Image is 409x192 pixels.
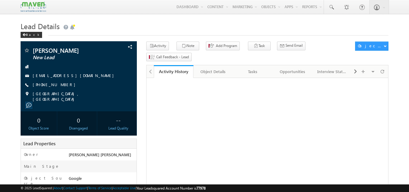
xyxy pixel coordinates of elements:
[24,175,63,186] label: Object Source
[24,152,38,157] label: Owner
[312,65,352,78] a: Interview Status
[146,53,192,62] button: Call Feedback - Lead
[21,21,60,31] span: Lead Details
[54,186,62,190] a: About
[233,65,273,78] a: Tasks
[317,68,347,75] div: Interview Status
[277,42,305,50] button: Send Email
[22,126,56,131] div: Object Score
[146,42,169,50] button: Activity
[62,126,95,131] div: Disengaged
[21,32,42,38] div: Back
[101,126,135,131] div: Lead Quality
[285,43,303,48] span: Send Email
[21,32,45,37] a: Back
[273,65,312,78] a: Opportunities
[196,186,206,190] span: 77978
[206,42,240,50] button: Add Program
[137,186,206,190] span: Your Leadsquared Account Number is
[154,65,193,78] a: Activity History
[358,43,384,49] div: Object Actions
[88,186,112,190] a: Terms of Service
[22,114,56,126] div: 0
[248,42,271,50] button: Task
[156,54,189,60] span: Call Feedback - Lead
[33,47,104,53] span: [PERSON_NAME]
[216,43,237,49] span: Add Program
[33,55,104,61] span: New Lead
[113,186,136,190] a: Acceptable Use
[63,186,87,190] a: Contact Support
[355,42,388,51] button: Object Actions
[69,152,131,157] span: [PERSON_NAME] [PERSON_NAME]
[67,175,137,184] div: Google
[33,91,127,102] span: [GEOGRAPHIC_DATA], [GEOGRAPHIC_DATA]
[23,140,55,147] span: Lead Properties
[33,82,78,88] span: [PHONE_NUMBER]
[193,65,233,78] a: Object Details
[62,114,95,126] div: 0
[278,68,307,75] div: Opportunities
[21,185,206,191] span: © 2025 LeadSquared | | | | |
[198,68,228,75] div: Object Details
[24,163,60,169] label: Main Stage
[21,2,46,12] img: Custom Logo
[101,114,135,126] div: --
[158,69,189,74] div: Activity History
[176,42,199,50] button: Note
[238,68,267,75] div: Tasks
[33,73,117,78] a: [EMAIL_ADDRESS][DOMAIN_NAME]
